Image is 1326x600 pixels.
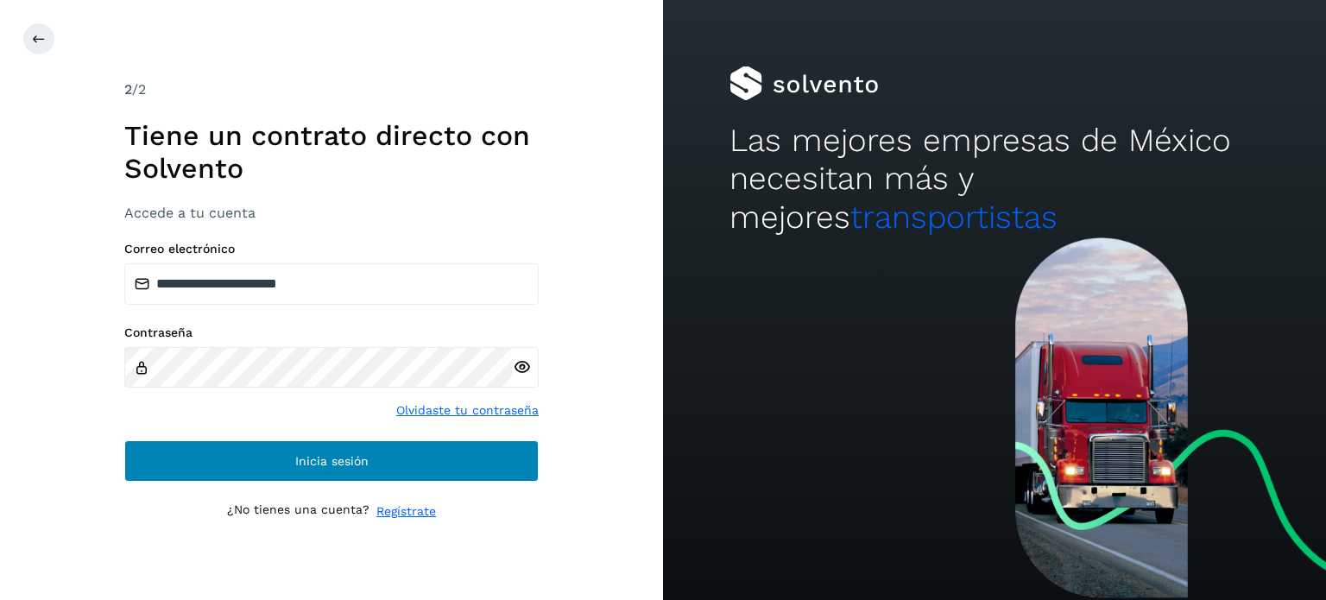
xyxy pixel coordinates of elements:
button: Inicia sesión [124,440,539,482]
span: 2 [124,81,132,98]
h3: Accede a tu cuenta [124,205,539,221]
a: Regístrate [376,502,436,521]
label: Correo electrónico [124,242,539,256]
span: transportistas [850,199,1058,236]
span: Inicia sesión [295,455,369,467]
a: Olvidaste tu contraseña [396,401,539,420]
h1: Tiene un contrato directo con Solvento [124,119,539,186]
label: Contraseña [124,325,539,340]
div: /2 [124,79,539,100]
p: ¿No tienes una cuenta? [227,502,369,521]
h2: Las mejores empresas de México necesitan más y mejores [729,122,1260,237]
